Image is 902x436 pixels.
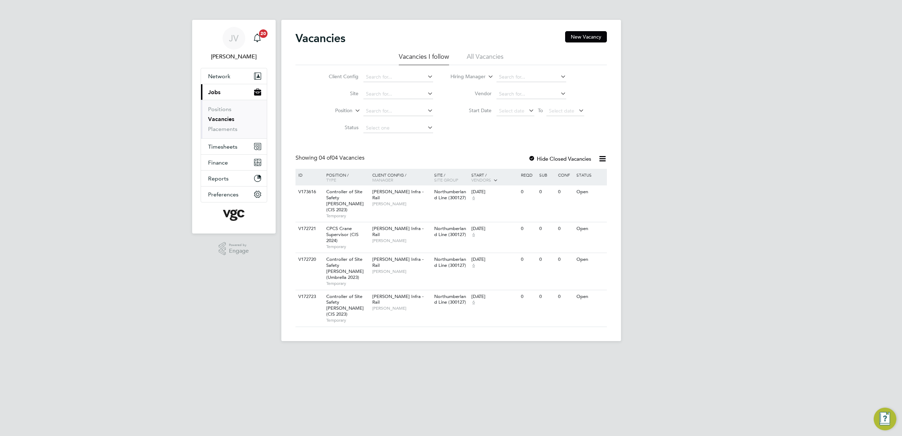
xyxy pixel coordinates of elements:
[372,256,424,268] span: [PERSON_NAME] Infra - Rail
[363,106,433,116] input: Search for...
[372,305,431,311] span: [PERSON_NAME]
[201,100,267,138] div: Jobs
[297,290,321,303] div: V172723
[528,155,591,162] label: Hide Closed Vacancies
[295,31,345,45] h2: Vacancies
[445,73,486,80] label: Hiring Manager
[297,169,321,181] div: ID
[471,232,476,238] span: 6
[496,89,566,99] input: Search for...
[208,159,228,166] span: Finance
[363,89,433,99] input: Search for...
[363,123,433,133] input: Select one
[297,253,321,266] div: V172720
[297,185,321,199] div: V173616
[575,253,605,266] div: Open
[470,169,519,187] div: Start /
[434,177,458,183] span: Site Group
[208,89,220,96] span: Jobs
[451,90,492,97] label: Vendor
[471,226,517,232] div: [DATE]
[471,195,476,201] span: 6
[201,84,267,100] button: Jobs
[208,106,231,113] a: Positions
[312,107,352,114] label: Position
[372,225,424,237] span: [PERSON_NAME] Infra - Rail
[318,124,358,131] label: Status
[201,171,267,186] button: Reports
[201,210,267,221] a: Go to home page
[538,185,556,199] div: 0
[319,154,364,161] span: 04 Vacancies
[363,72,433,82] input: Search for...
[208,126,237,132] a: Placements
[208,175,229,182] span: Reports
[434,225,466,237] span: Northumberland Line (300127)
[229,248,249,254] span: Engage
[556,185,575,199] div: 0
[556,169,575,181] div: Conf
[201,68,267,84] button: Network
[372,189,424,201] span: [PERSON_NAME] Infra - Rail
[575,169,605,181] div: Status
[208,116,234,122] a: Vacancies
[538,290,556,303] div: 0
[556,253,575,266] div: 0
[519,185,538,199] div: 0
[471,257,517,263] div: [DATE]
[208,191,239,198] span: Preferences
[201,139,267,154] button: Timesheets
[208,73,230,80] span: Network
[372,238,431,243] span: [PERSON_NAME]
[321,169,370,186] div: Position /
[538,253,556,266] div: 0
[219,242,249,256] a: Powered byEngage
[565,31,607,42] button: New Vacancy
[538,222,556,235] div: 0
[434,256,466,268] span: Northumberland Line (300127)
[372,293,424,305] span: [PERSON_NAME] Infra - Rail
[201,187,267,202] button: Preferences
[399,52,449,65] li: Vacancies I follow
[538,169,556,181] div: Sub
[549,108,574,114] span: Select date
[201,52,267,61] span: Jana Venizelou
[519,169,538,181] div: Reqd
[519,222,538,235] div: 0
[326,317,369,323] span: Temporary
[223,210,245,221] img: vgcgroup-logo-retina.png
[372,269,431,274] span: [PERSON_NAME]
[318,90,358,97] label: Site
[434,293,466,305] span: Northumberland Line (300127)
[536,106,545,115] span: To
[326,293,364,317] span: Controller of Site Safety [PERSON_NAME] (CIS 2023)
[201,155,267,170] button: Finance
[519,290,538,303] div: 0
[297,222,321,235] div: V172721
[250,27,264,50] a: 20
[326,177,336,183] span: Type
[467,52,504,65] li: All Vacancies
[259,29,268,38] span: 20
[208,143,237,150] span: Timesheets
[318,73,358,80] label: Client Config
[519,253,538,266] div: 0
[326,189,364,213] span: Controller of Site Safety [PERSON_NAME] (CIS 2023)
[496,72,566,82] input: Search for...
[326,244,369,249] span: Temporary
[499,108,524,114] span: Select date
[432,169,470,186] div: Site /
[372,177,393,183] span: Manager
[319,154,332,161] span: 04 of
[295,154,366,162] div: Showing
[556,290,575,303] div: 0
[326,281,369,286] span: Temporary
[326,225,358,243] span: CPCS Crane Supervisor (CIS 2024)
[575,290,605,303] div: Open
[874,408,896,430] button: Engage Resource Center
[434,189,466,201] span: Northumberland Line (300127)
[201,27,267,61] a: JV[PERSON_NAME]
[372,201,431,207] span: [PERSON_NAME]
[575,185,605,199] div: Open
[326,213,369,219] span: Temporary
